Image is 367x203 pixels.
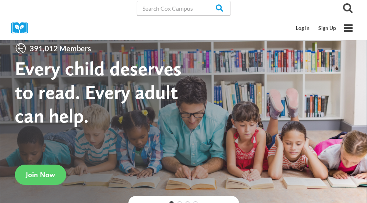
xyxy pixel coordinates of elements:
a: Log In [291,21,314,35]
span: Join Now [26,170,55,179]
span: 391,012 Members [27,42,94,54]
button: Open menu [340,20,356,36]
a: Sign Up [314,21,340,35]
strong: Every child deserves to read. Every adult can help. [15,56,181,127]
input: Search Cox Campus [137,1,231,16]
a: Join Now [15,165,66,185]
nav: Secondary Mobile Navigation [291,21,340,35]
img: Cox Campus [11,22,33,34]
